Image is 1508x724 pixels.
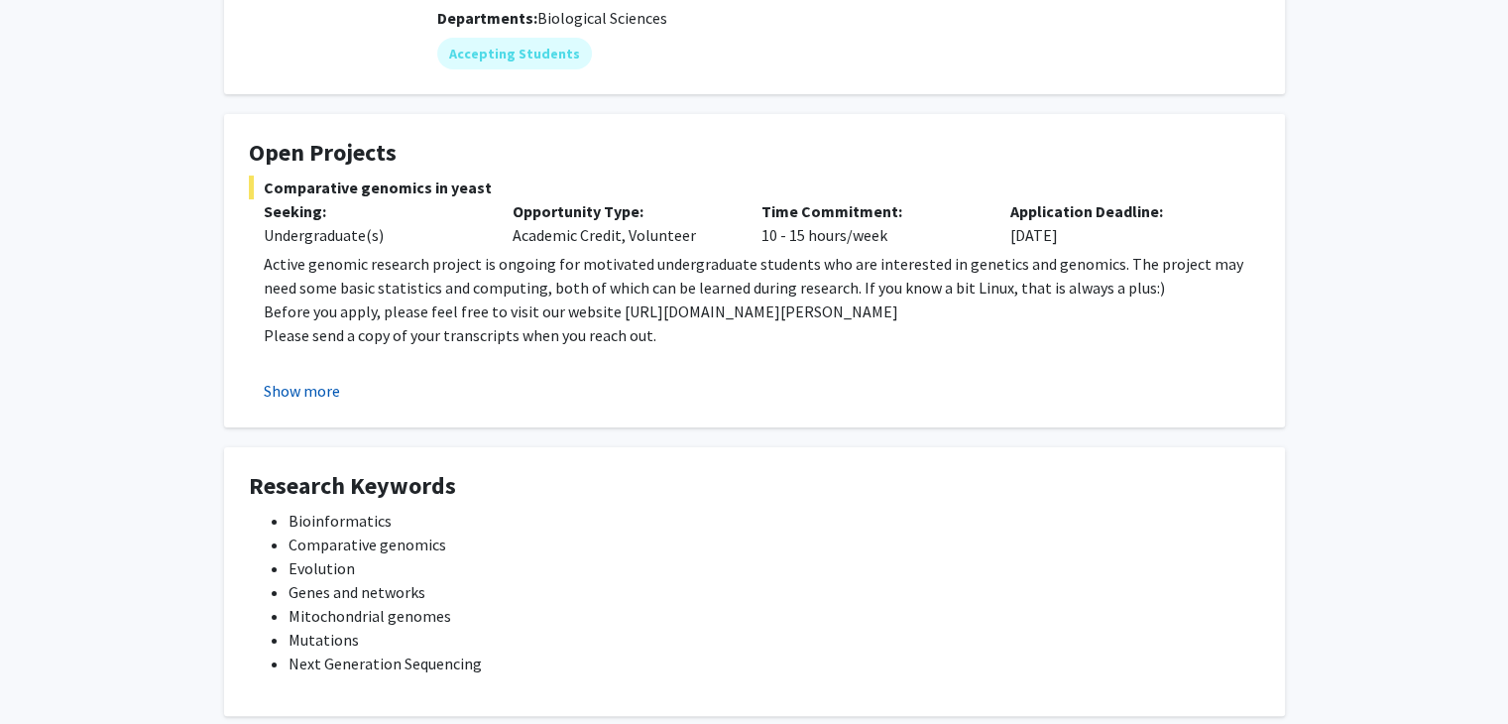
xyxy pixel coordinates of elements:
[437,8,537,28] b: Departments:
[249,472,1260,501] h4: Research Keywords
[289,509,1260,533] li: Bioinformatics
[437,38,592,69] mat-chip: Accepting Students
[289,628,1260,652] li: Mutations
[249,139,1260,168] h4: Open Projects
[264,300,1260,323] p: Before you apply, please feel free to visit our website [URL][DOMAIN_NAME][PERSON_NAME]
[264,223,483,247] div: Undergraduate(s)
[537,8,667,28] span: Biological Sciences
[1010,199,1229,223] p: Application Deadline:
[249,176,1260,199] span: Comparative genomics in yeast
[15,635,84,709] iframe: Chat
[264,379,340,403] button: Show more
[747,199,995,247] div: 10 - 15 hours/week
[498,199,747,247] div: Academic Credit, Volunteer
[289,652,1260,675] li: Next Generation Sequencing
[264,252,1260,300] p: Active genomic research project is ongoing for motivated undergraduate students who are intereste...
[761,199,981,223] p: Time Commitment:
[513,199,732,223] p: Opportunity Type:
[995,199,1244,247] div: [DATE]
[289,580,1260,604] li: Genes and networks
[289,556,1260,580] li: Evolution
[289,533,1260,556] li: Comparative genomics
[264,199,483,223] p: Seeking:
[264,323,1260,347] p: Please send a copy of your transcripts when you reach out.
[289,604,1260,628] li: Mitochondrial genomes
